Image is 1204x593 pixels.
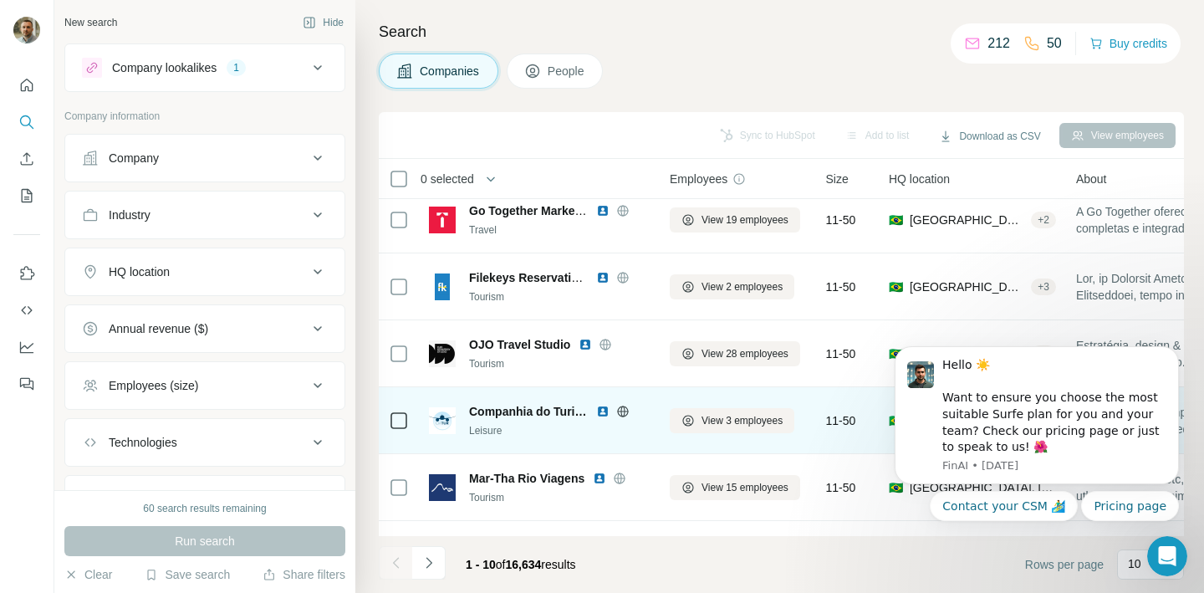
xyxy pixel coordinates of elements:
div: Company [109,150,159,166]
span: 16,634 [506,558,542,571]
button: View 3 employees [670,408,794,433]
div: New search [64,15,117,30]
span: View 2 employees [701,279,783,294]
div: 1 [227,60,246,75]
span: Go Together Marketing AND Incentive Travel [469,204,716,217]
button: Download as CSV [927,124,1052,149]
button: Company [65,138,344,178]
p: 10 [1128,555,1141,572]
span: Mar-Tha Rio Viagens [469,470,584,487]
div: Travel [469,222,650,238]
div: Tourism [469,289,650,304]
div: Industry [109,207,150,223]
iframe: Intercom notifications message [870,291,1204,548]
p: 50 [1047,33,1062,54]
iframe: Intercom live chat [1147,536,1187,576]
span: View 15 employees [701,480,788,495]
div: Tourism [469,356,650,371]
div: HQ location [109,263,170,280]
span: People [548,63,586,79]
span: 🇧🇷 [889,279,903,295]
button: Buy credits [1089,32,1167,55]
button: Dashboard [13,332,40,362]
span: View 28 employees [701,346,788,361]
div: + 2 [1031,212,1056,227]
div: 60 search results remaining [143,501,266,516]
img: Logo of Go Together Marketing AND Incentive Travel [429,207,456,233]
button: Share filters [263,566,345,583]
span: Employees [670,171,727,187]
span: About [1076,171,1107,187]
span: 🇧🇷 [889,212,903,228]
button: View 28 employees [670,341,800,366]
button: View 19 employees [670,207,800,233]
button: Clear [64,566,112,583]
span: 11-50 [826,412,856,429]
span: results [466,558,576,571]
div: Technologies [109,434,177,451]
span: View 19 employees [701,212,788,227]
span: View 3 employees [701,413,783,428]
button: HQ location [65,252,344,292]
button: Employees (size) [65,366,344,406]
span: of [496,558,506,571]
img: LinkedIn logo [596,271,610,284]
button: Quick start [13,70,40,100]
button: Search [13,107,40,137]
button: Industry [65,195,344,235]
img: LinkedIn logo [593,472,606,485]
img: Logo of Filekeys Reservation Services Consulting [429,273,456,300]
img: Logo of OJO Travel Studio [429,340,456,367]
span: 11-50 [826,479,856,496]
span: 0 selected [421,171,474,187]
span: HQ location [889,171,950,187]
button: Company lookalikes1 [65,48,344,88]
div: Leisure [469,423,650,438]
button: Use Surfe API [13,295,40,325]
span: Rows per page [1025,556,1104,573]
span: [GEOGRAPHIC_DATA], [GEOGRAPHIC_DATA] [910,212,1024,228]
img: LinkedIn logo [596,405,610,418]
img: Logo of Mar-Tha Rio Viagens [429,474,456,501]
p: 212 [987,33,1010,54]
span: OJO Travel Studio [469,336,570,353]
span: 1 - 10 [466,558,496,571]
button: Save search [145,566,230,583]
button: Navigate to next page [412,546,446,580]
button: Keywords [65,479,344,519]
img: LinkedIn logo [579,338,592,351]
p: Company information [64,109,345,124]
button: Feedback [13,369,40,399]
span: Companies [420,63,481,79]
button: My lists [13,181,40,211]
div: Employees (size) [109,377,198,394]
button: Technologies [65,422,344,463]
button: View 2 employees [670,274,794,299]
img: Logo of Companhia do Turismo [429,407,456,434]
div: Tourism [469,490,650,505]
button: Enrich CSV [13,144,40,174]
img: Avatar [13,17,40,43]
span: Companhia do Turismo [469,403,588,420]
span: Size [826,171,849,187]
div: Company lookalikes [112,59,217,76]
span: 11-50 [826,279,856,295]
button: View 15 employees [670,475,800,500]
span: Filekeys Reservation Services Consulting [469,271,701,284]
span: [GEOGRAPHIC_DATA], [GEOGRAPHIC_DATA] [910,279,1024,295]
button: Annual revenue ($) [65,309,344,349]
button: Use Surfe on LinkedIn [13,258,40,289]
span: 11-50 [826,212,856,228]
div: Annual revenue ($) [109,320,208,337]
div: + 3 [1031,279,1056,294]
span: 11-50 [826,345,856,362]
h4: Search [379,20,1184,43]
